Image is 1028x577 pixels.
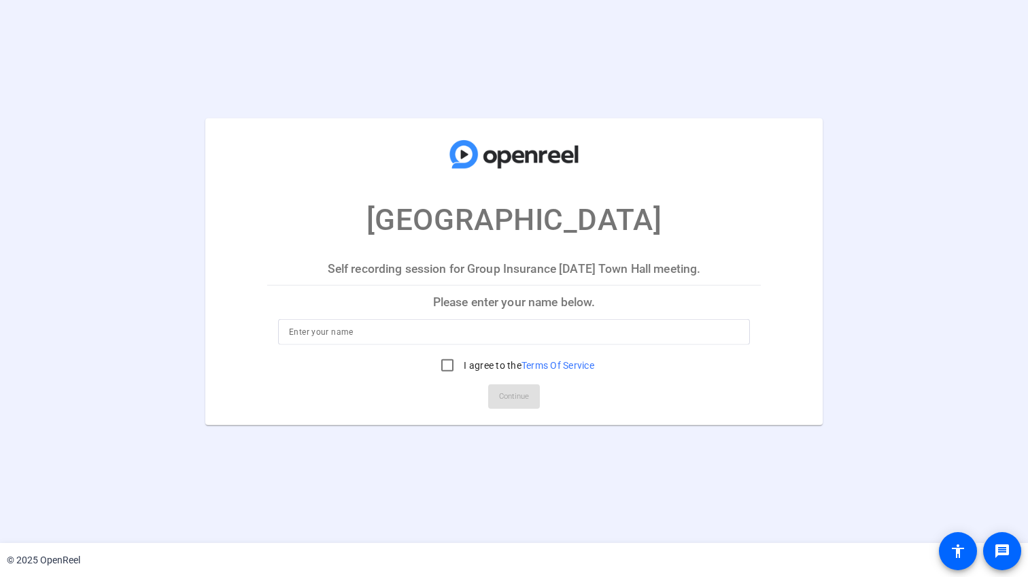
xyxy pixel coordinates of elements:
p: Self recording session for Group Insurance [DATE] Town Hall meeting. [267,252,761,285]
a: Terms Of Service [521,359,594,370]
img: company-logo [446,132,582,177]
p: Please enter your name below. [267,286,761,318]
p: [GEOGRAPHIC_DATA] [366,197,662,242]
mat-icon: message [994,543,1010,559]
label: I agree to the [461,358,594,372]
div: © 2025 OpenReel [7,553,80,567]
mat-icon: accessibility [950,543,966,559]
input: Enter your name [289,323,739,340]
